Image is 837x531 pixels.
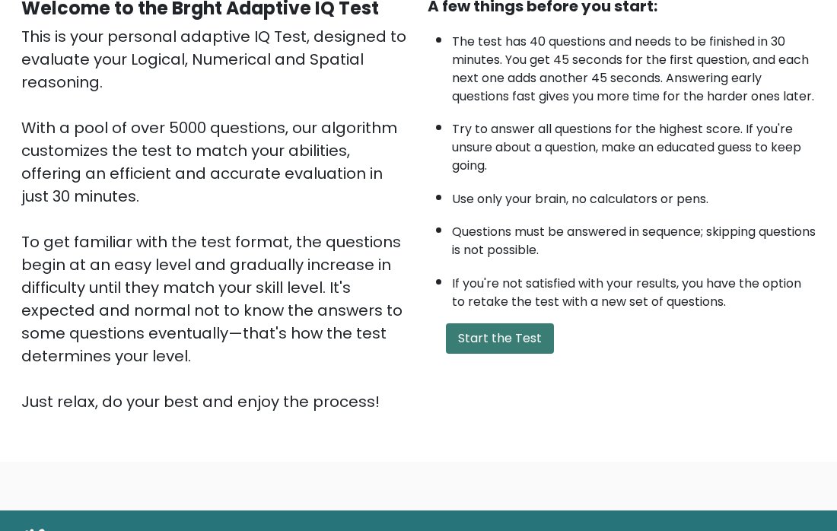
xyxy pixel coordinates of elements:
li: Use only your brain, no calculators or pens. [452,183,816,208]
li: If you're not satisfied with your results, you have the option to retake the test with a new set ... [452,267,816,311]
button: Start the Test [446,323,554,354]
li: The test has 40 questions and needs to be finished in 30 minutes. You get 45 seconds for the firs... [452,25,816,106]
li: Questions must be answered in sequence; skipping questions is not possible. [452,215,816,259]
div: This is your personal adaptive IQ Test, designed to evaluate your Logical, Numerical and Spatial ... [21,25,409,413]
li: Try to answer all questions for the highest score. If you're unsure about a question, make an edu... [452,113,816,175]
